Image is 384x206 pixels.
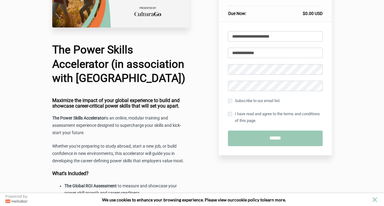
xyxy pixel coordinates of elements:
strong: to [260,197,264,202]
input: Subscribe to our email list. [228,99,232,103]
h4: What's Included? [52,171,189,176]
span: $0.00 USD [303,11,323,16]
a: cookie policy [234,197,259,202]
input: I have read and agree to the terms and conditions of this page. [228,112,232,116]
li: to measure and showcase your power skill growth and career-readiness [64,182,189,197]
h4: Maximize the impact of your global experience to build and showcase career-critical power skills ... [52,98,189,109]
label: I have read and agree to the terms and conditions of this page. [228,111,323,124]
p: is an online, modular training and assessment experience designed to supercharge your skills and ... [52,115,189,137]
span: We use cookies to enhance your browsing experience. Please view our [102,197,234,202]
span: learn more. [264,197,286,202]
label: Subscribe to our email list. [228,97,280,104]
p: Whether you're preparing to study abroad, start a new job, or build confidence in new environment... [52,143,189,165]
th: Due Now: [228,6,268,17]
h1: The Power Skills Accelerator (in association with [GEOGRAPHIC_DATA]) [52,43,189,86]
button: close [371,196,379,204]
strong: The Power Skills Accelerator [52,116,105,120]
strong: The Global ROI Assessment [64,183,117,188]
